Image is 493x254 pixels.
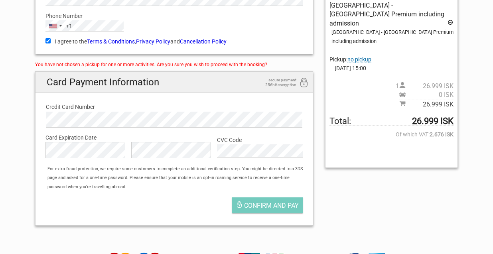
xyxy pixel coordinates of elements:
span: Subtotal [399,100,454,109]
span: Pickup: [329,56,371,63]
strong: 2.676 ISK [430,130,454,139]
span: [GEOGRAPHIC_DATA] - [GEOGRAPHIC_DATA] Premium including admission [329,2,444,27]
label: I agree to the , and [45,37,303,46]
label: Card Expiration Date [45,133,303,142]
span: 26.999 ISK [406,82,454,91]
div: You have not chosen a pickup for one or more activities. Are you sure you wish to proceed with th... [35,60,313,69]
div: [GEOGRAPHIC_DATA] - [GEOGRAPHIC_DATA] Premium including admission [331,28,454,46]
p: We're away right now. Please check back later! [11,14,90,20]
strong: 26.999 ISK [412,117,454,126]
button: Open LiveChat chat widget [92,12,101,22]
button: Selected country [46,21,72,31]
button: Confirm and pay [232,197,303,213]
a: Privacy Policy [136,38,170,45]
span: 26.999 ISK [406,100,454,109]
div: For extra fraud protection, we require some customers to complete an additional verification step... [43,165,313,191]
label: CVC Code [217,136,303,144]
a: Cancellation Policy [180,38,227,45]
a: Terms & Conditions [87,38,135,45]
span: Of which VAT: [329,130,454,139]
span: [DATE] 15:00 [329,64,454,73]
span: Total to be paid [329,117,454,126]
span: secure payment 256bit encryption [256,78,296,87]
i: 256bit encryption [299,78,309,89]
div: +1 [66,22,72,30]
h2: Card Payment Information [35,72,313,93]
span: Change pickup place [347,56,371,63]
span: 0 ISK [406,91,454,99]
span: Pickup price [399,91,454,99]
span: Confirm and pay [244,202,299,209]
label: Phone Number [45,12,303,20]
label: Credit Card Number [46,102,302,111]
span: 1 person(s) [396,82,454,91]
